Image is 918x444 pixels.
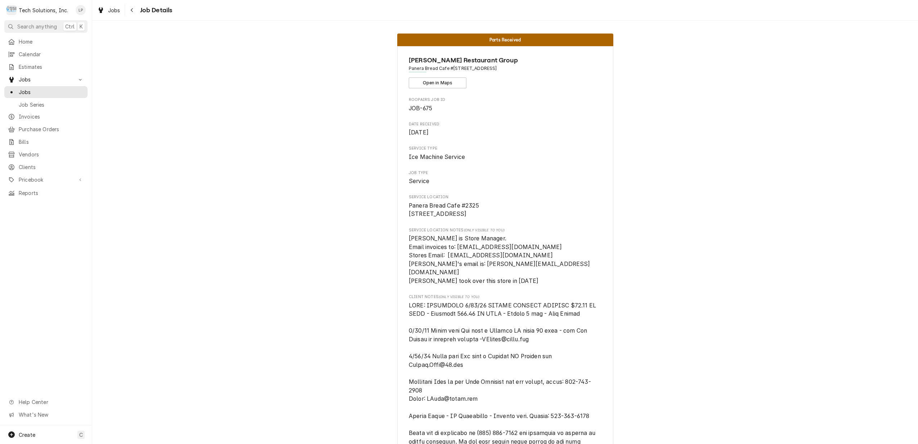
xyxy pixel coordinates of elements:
span: Jobs [19,76,73,83]
span: Service Type [409,146,601,151]
span: Reports [19,189,84,197]
span: Client Notes [409,294,601,300]
a: Purchase Orders [4,123,88,135]
span: Purchase Orders [19,125,84,133]
a: Calendar [4,48,88,60]
span: Service [409,178,429,185]
span: Address [409,65,601,72]
a: Home [4,36,88,48]
a: Go to What's New [4,409,88,421]
span: Pricebook [19,176,73,183]
span: Home [19,38,84,45]
span: Job Details [138,5,173,15]
span: Jobs [108,6,120,14]
span: Help Center [19,398,83,406]
span: Service Location [409,201,601,218]
span: Bills [19,138,84,146]
button: Navigate back [126,4,138,16]
span: K [80,23,83,30]
div: Client Information [409,55,601,88]
span: Jobs [19,88,84,96]
a: Go to Pricebook [4,174,88,186]
span: Roopairs Job ID [409,104,601,113]
span: Ctrl [65,23,75,30]
span: Invoices [19,113,84,120]
span: Search anything [17,23,57,30]
span: Vendors [19,151,84,158]
span: [DATE] [409,129,429,136]
a: Job Series [4,99,88,111]
a: Go to Help Center [4,396,88,408]
span: What's New [19,411,83,418]
div: Service Location [409,194,601,218]
a: Bills [4,136,88,148]
span: Service Location Notes [409,227,601,233]
div: Status [397,34,613,46]
div: T [6,5,17,15]
span: Estimates [19,63,84,71]
div: Roopairs Job ID [409,97,601,112]
span: [object Object] [409,234,601,285]
a: Reports [4,187,88,199]
span: Parts Received [489,37,521,42]
span: Service Location [409,194,601,200]
div: Lisa Paschal's Avatar [76,5,86,15]
a: Vendors [4,148,88,160]
div: Date Received [409,121,601,137]
span: (Only Visible to You) [464,228,505,232]
div: [object Object] [409,227,601,285]
span: Calendar [19,50,84,58]
span: Date Received [409,128,601,137]
span: Clients [19,163,84,171]
span: Ice Machine Service [409,154,465,160]
span: Date Received [409,121,601,127]
span: C [79,431,83,439]
div: Service Type [409,146,601,161]
span: Service Type [409,153,601,161]
a: Jobs [94,4,123,16]
span: Roopairs Job ID [409,97,601,103]
span: Job Type [409,170,601,176]
a: Clients [4,161,88,173]
span: [PERSON_NAME] is Store Manager. Email invoices to: [EMAIL_ADDRESS][DOMAIN_NAME] Stores Email: [EM... [409,235,590,284]
a: Go to Jobs [4,74,88,85]
a: Estimates [4,61,88,73]
button: Open in Maps [409,77,466,88]
a: Jobs [4,86,88,98]
span: Name [409,55,601,65]
div: Tech Solutions, Inc.'s Avatar [6,5,17,15]
button: Search anythingCtrlK [4,20,88,33]
span: Job Series [19,101,84,108]
span: (Only Visible to You) [439,295,479,299]
div: LP [76,5,86,15]
div: Tech Solutions, Inc. [19,6,68,14]
div: Job Type [409,170,601,186]
a: Invoices [4,111,88,123]
span: Panera Bread Cafe #2325 [STREET_ADDRESS] [409,202,479,218]
span: JOB-675 [409,105,432,112]
span: Create [19,432,35,438]
span: Job Type [409,177,601,186]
